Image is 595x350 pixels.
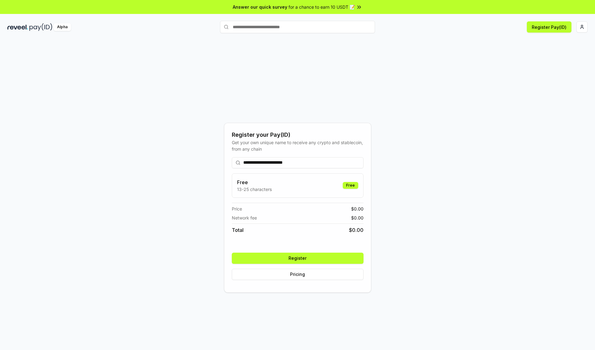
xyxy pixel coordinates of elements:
[232,226,244,234] span: Total
[54,23,71,31] div: Alpha
[237,186,272,193] p: 13-25 characters
[232,206,242,212] span: Price
[232,131,364,139] div: Register your Pay(ID)
[351,206,364,212] span: $ 0.00
[29,23,52,31] img: pay_id
[232,253,364,264] button: Register
[7,23,28,31] img: reveel_dark
[233,4,287,10] span: Answer our quick survey
[237,179,272,186] h3: Free
[232,215,257,221] span: Network fee
[349,226,364,234] span: $ 0.00
[527,21,571,33] button: Register Pay(ID)
[343,182,358,189] div: Free
[351,215,364,221] span: $ 0.00
[232,139,364,152] div: Get your own unique name to receive any crypto and stablecoin, from any chain
[289,4,355,10] span: for a chance to earn 10 USDT 📝
[232,269,364,280] button: Pricing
